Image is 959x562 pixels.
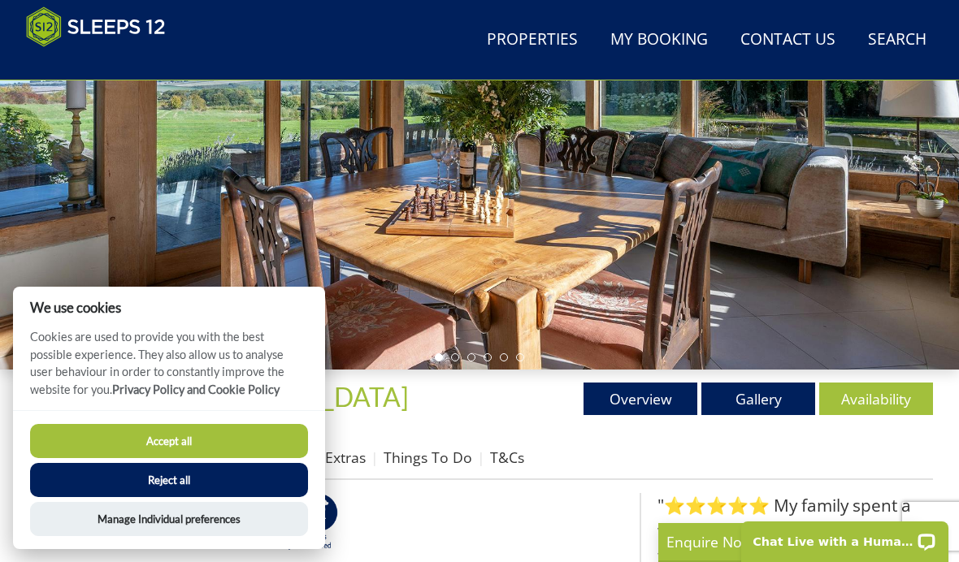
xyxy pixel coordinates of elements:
[819,383,933,415] a: Availability
[18,57,189,71] iframe: Customer reviews powered by Trustpilot
[666,531,910,552] p: Enquire Now
[30,463,308,497] button: Reject all
[30,424,308,458] button: Accept all
[734,22,842,58] a: Contact Us
[490,447,524,467] a: T&Cs
[26,6,166,47] img: Sleeps 12
[701,383,815,415] a: Gallery
[731,511,959,562] iframe: LiveChat chat widget
[112,383,280,396] a: Privacy Policy and Cookie Policy
[480,22,584,58] a: Properties
[384,447,472,467] a: Things To Do
[30,502,308,536] button: Manage Individual preferences
[325,447,366,467] a: Extras
[861,22,933,58] a: Search
[584,383,697,415] a: Overview
[13,328,325,410] p: Cookies are used to provide you with the best possible experience. They also allow us to analyse ...
[13,300,325,315] h2: We use cookies
[604,22,714,58] a: My Booking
